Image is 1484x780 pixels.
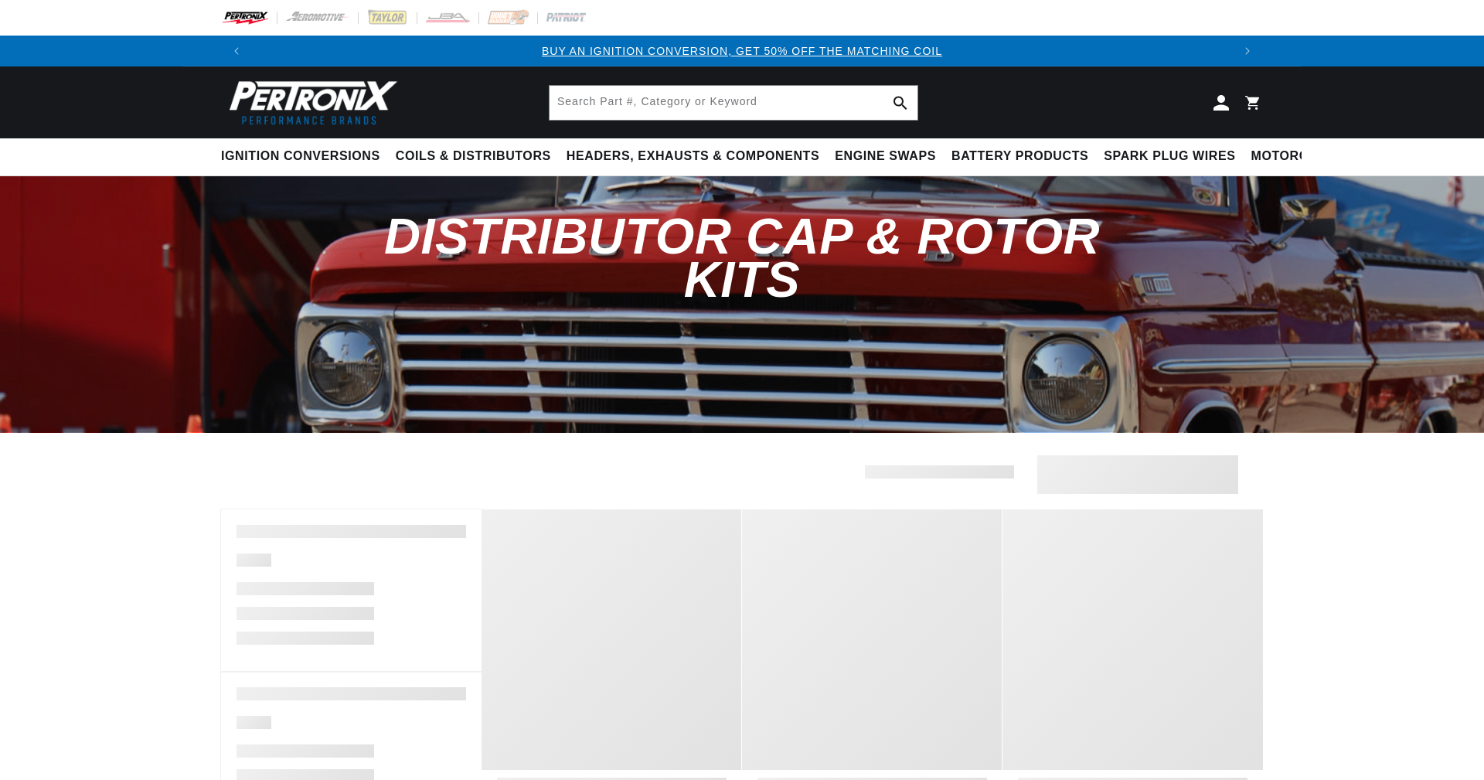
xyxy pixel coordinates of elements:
[1096,138,1243,175] summary: Spark Plug Wires
[221,76,399,129] img: Pertronix
[550,86,917,120] input: Search Part #, Category or Keyword
[252,43,1232,60] div: 1 of 3
[384,208,1100,307] span: Distributor Cap & Rotor Kits
[883,86,917,120] button: Search Part #, Category or Keyword
[1244,138,1351,175] summary: Motorcycle
[252,43,1232,60] div: Announcement
[951,148,1088,165] span: Battery Products
[1251,148,1343,165] span: Motorcycle
[559,138,827,175] summary: Headers, Exhausts & Components
[567,148,819,165] span: Headers, Exhausts & Components
[221,148,380,165] span: Ignition Conversions
[827,138,944,175] summary: Engine Swaps
[221,138,388,175] summary: Ignition Conversions
[221,36,252,66] button: Translation missing: en.sections.announcements.previous_announcement
[182,36,1302,66] slideshow-component: Translation missing: en.sections.announcements.announcement_bar
[1104,148,1235,165] span: Spark Plug Wires
[388,138,559,175] summary: Coils & Distributors
[944,138,1096,175] summary: Battery Products
[542,45,942,57] a: BUY AN IGNITION CONVERSION, GET 50% OFF THE MATCHING COIL
[835,148,936,165] span: Engine Swaps
[1232,36,1263,66] button: Translation missing: en.sections.announcements.next_announcement
[396,148,551,165] span: Coils & Distributors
